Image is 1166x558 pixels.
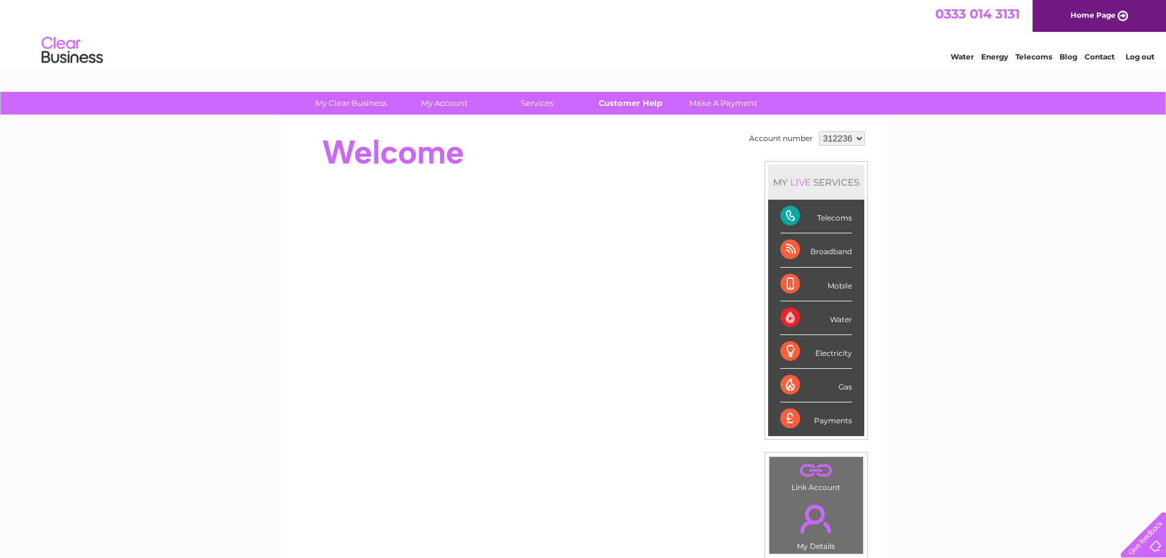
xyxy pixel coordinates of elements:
[780,402,852,435] div: Payments
[769,494,864,554] td: My Details
[780,369,852,402] div: Gas
[780,233,852,267] div: Broadband
[746,128,816,149] td: Account number
[788,176,813,188] div: LIVE
[780,268,852,301] div: Mobile
[394,92,495,115] a: My Account
[951,52,974,61] a: Water
[780,335,852,369] div: Electricity
[772,497,860,540] a: .
[301,92,402,115] a: My Clear Business
[673,92,774,115] a: Make A Payment
[935,6,1020,21] a: 0333 014 3131
[294,7,873,59] div: Clear Business is a trading name of Verastar Limited (registered in [GEOGRAPHIC_DATA] No. 3667643...
[769,456,864,495] td: Link Account
[1059,52,1077,61] a: Blog
[780,200,852,233] div: Telecoms
[780,301,852,335] div: Water
[487,92,588,115] a: Services
[1085,52,1115,61] a: Contact
[981,52,1008,61] a: Energy
[1015,52,1052,61] a: Telecoms
[768,165,864,200] div: MY SERVICES
[580,92,681,115] a: Customer Help
[772,460,860,481] a: .
[1126,52,1154,61] a: Log out
[41,32,103,69] img: logo.png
